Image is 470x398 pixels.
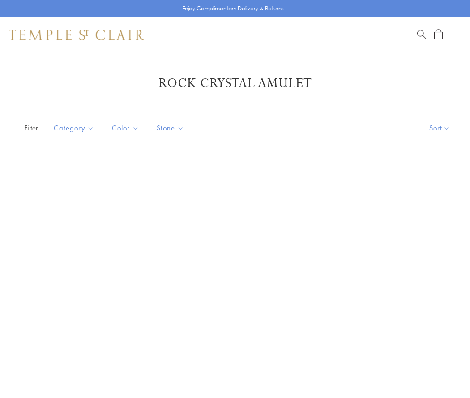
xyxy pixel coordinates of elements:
[9,30,144,40] img: Temple St. Clair
[105,118,145,138] button: Color
[107,122,145,134] span: Color
[434,29,443,40] a: Open Shopping Bag
[450,30,461,40] button: Open navigation
[409,114,470,142] button: Show sort by
[22,75,448,91] h1: Rock Crystal Amulet
[182,4,284,13] p: Enjoy Complimentary Delivery & Returns
[150,118,191,138] button: Stone
[152,122,191,134] span: Stone
[417,29,427,40] a: Search
[47,118,101,138] button: Category
[49,122,101,134] span: Category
